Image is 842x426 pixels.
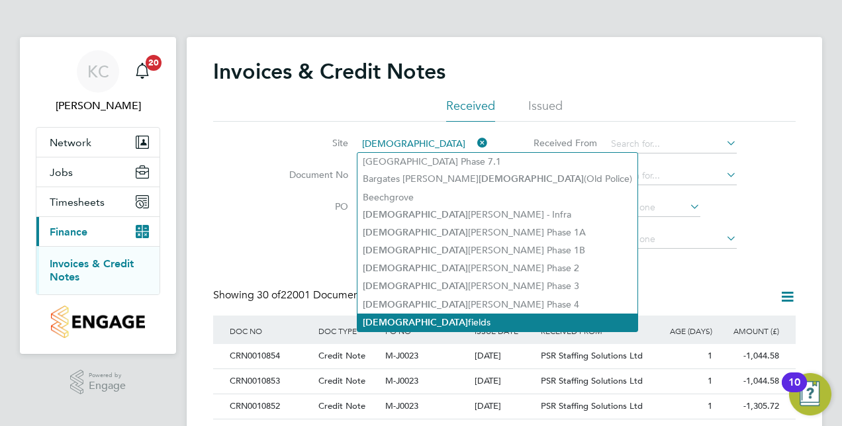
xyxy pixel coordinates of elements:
[357,206,637,224] li: [PERSON_NAME] - Infra
[363,317,468,328] b: [DEMOGRAPHIC_DATA]
[36,306,160,338] a: Go to home page
[70,370,126,395] a: Powered byEngage
[716,369,782,394] div: -1,044.58
[272,200,348,212] label: PO
[36,157,160,187] button: Jobs
[541,400,643,411] span: PSR Staffing Solutions Ltd
[213,58,445,85] h2: Invoices & Credit Notes
[257,288,281,302] span: 30 of
[357,224,637,241] li: [PERSON_NAME] Phase 1A
[226,344,315,368] div: CRN0010854
[36,187,160,216] button: Timesheets
[36,217,160,246] button: Finance
[318,400,365,411] span: Credit Note
[226,369,315,394] div: CRN0010853
[36,128,160,157] button: Network
[528,98,563,122] li: Issued
[606,135,737,153] input: Search for...
[357,314,637,331] li: fields
[708,400,712,411] span: 1
[272,169,348,181] label: Document No
[315,316,382,346] div: DOC TYPE
[89,370,126,381] span: Powered by
[50,257,134,283] a: Invoices & Credit Notes
[50,166,73,179] span: Jobs
[50,226,87,238] span: Finance
[226,394,315,419] div: CRN0010852
[226,316,315,346] div: DOC NO
[363,263,468,274] b: [DEMOGRAPHIC_DATA]
[357,259,637,277] li: [PERSON_NAME] Phase 2
[20,37,176,354] nav: Main navigation
[89,380,126,392] span: Engage
[471,394,538,419] div: [DATE]
[708,350,712,361] span: 1
[716,394,782,419] div: -1,305.72
[36,98,160,114] span: Kerry Crees
[363,299,468,310] b: [DEMOGRAPHIC_DATA]
[708,375,712,386] span: 1
[385,350,418,361] span: M-J0023
[471,344,538,368] div: [DATE]
[257,288,367,302] span: 22001 Documents
[363,227,468,238] b: [DEMOGRAPHIC_DATA]
[213,288,370,302] div: Showing
[357,135,488,153] input: Search for...
[357,241,637,259] li: [PERSON_NAME] Phase 1B
[357,296,637,314] li: [PERSON_NAME] Phase 4
[649,316,716,346] div: AGE (DAYS)
[716,316,782,346] div: AMOUNT (£)
[129,50,156,93] a: 20
[471,369,538,394] div: [DATE]
[318,350,365,361] span: Credit Note
[50,196,105,208] span: Timesheets
[146,55,162,71] span: 20
[385,375,418,386] span: M-J0023
[363,209,468,220] b: [DEMOGRAPHIC_DATA]
[363,245,468,256] b: [DEMOGRAPHIC_DATA]
[788,382,800,400] div: 10
[606,198,700,217] input: Select one
[36,246,160,294] div: Finance
[716,344,782,368] div: -1,044.58
[363,280,468,292] b: [DEMOGRAPHIC_DATA]
[357,277,637,295] li: [PERSON_NAME] Phase 3
[272,137,348,149] label: Site
[357,170,637,188] li: Bargates [PERSON_NAME] (Old Police)
[51,306,144,338] img: countryside-properties-logo-retina.png
[36,50,160,114] a: KC[PERSON_NAME]
[385,400,418,411] span: M-J0023
[357,153,637,170] li: [GEOGRAPHIC_DATA] Phase 7.1
[479,173,584,185] b: [DEMOGRAPHIC_DATA]
[446,98,495,122] li: Received
[318,375,365,386] span: Credit Note
[541,350,643,361] span: PSR Staffing Solutions Ltd
[541,375,643,386] span: PSR Staffing Solutions Ltd
[357,189,637,206] li: Beechgrove
[50,136,91,149] span: Network
[606,167,737,185] input: Search for...
[789,373,831,415] button: Open Resource Center, 10 new notifications
[521,137,597,149] label: Received From
[606,230,737,249] input: Select one
[87,63,109,80] span: KC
